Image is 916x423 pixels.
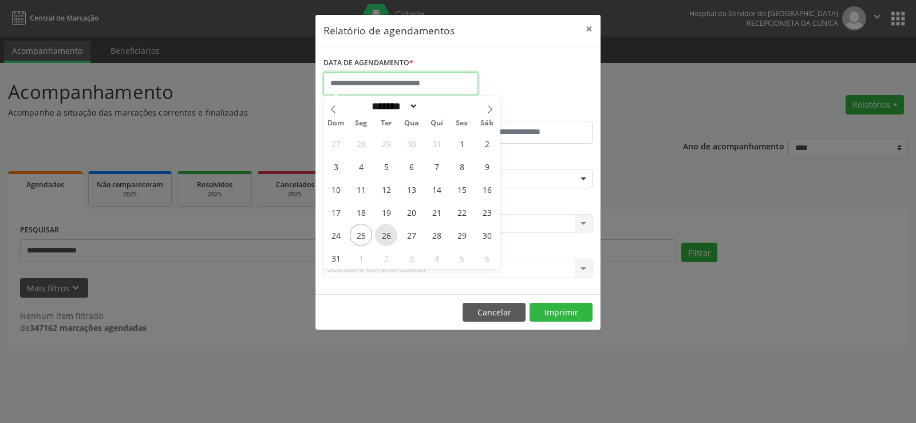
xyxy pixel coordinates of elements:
span: Dom [323,120,349,127]
span: Agosto 20, 2025 [400,201,423,223]
span: Agosto 26, 2025 [375,224,397,246]
input: Year [418,100,456,112]
button: Close [578,15,601,43]
span: Setembro 1, 2025 [350,247,372,269]
span: Setembro 2, 2025 [375,247,397,269]
label: ATÉ [461,103,593,121]
label: DATA DE AGENDAMENTO [323,54,413,72]
span: Agosto 6, 2025 [400,155,423,177]
span: Sex [449,120,475,127]
span: Setembro 3, 2025 [400,247,423,269]
span: Agosto 19, 2025 [375,201,397,223]
span: Setembro 6, 2025 [476,247,498,269]
span: Julho 29, 2025 [375,132,397,155]
button: Cancelar [463,303,526,322]
span: Agosto 15, 2025 [451,178,473,200]
span: Agosto 8, 2025 [451,155,473,177]
span: Agosto 16, 2025 [476,178,498,200]
span: Agosto 23, 2025 [476,201,498,223]
span: Julho 31, 2025 [425,132,448,155]
span: Seg [349,120,374,127]
span: Agosto 1, 2025 [451,132,473,155]
span: Agosto 14, 2025 [425,178,448,200]
span: Julho 30, 2025 [400,132,423,155]
span: Setembro 4, 2025 [425,247,448,269]
span: Agosto 31, 2025 [325,247,347,269]
h5: Relatório de agendamentos [323,23,455,38]
span: Agosto 9, 2025 [476,155,498,177]
span: Julho 27, 2025 [325,132,347,155]
span: Agosto 17, 2025 [325,201,347,223]
span: Agosto 22, 2025 [451,201,473,223]
span: Agosto 18, 2025 [350,201,372,223]
span: Agosto 10, 2025 [325,178,347,200]
span: Qui [424,120,449,127]
span: Agosto 13, 2025 [400,178,423,200]
span: Agosto 29, 2025 [451,224,473,246]
span: Ter [374,120,399,127]
span: Agosto 12, 2025 [375,178,397,200]
span: Qua [399,120,424,127]
span: Agosto 11, 2025 [350,178,372,200]
button: Imprimir [530,303,593,322]
select: Month [368,100,418,112]
span: Agosto 27, 2025 [400,224,423,246]
span: Agosto 4, 2025 [350,155,372,177]
span: Agosto 25, 2025 [350,224,372,246]
span: Agosto 3, 2025 [325,155,347,177]
span: Agosto 28, 2025 [425,224,448,246]
span: Julho 28, 2025 [350,132,372,155]
span: Agosto 30, 2025 [476,224,498,246]
span: Agosto 5, 2025 [375,155,397,177]
span: Agosto 24, 2025 [325,224,347,246]
span: Setembro 5, 2025 [451,247,473,269]
span: Agosto 2, 2025 [476,132,498,155]
span: Agosto 21, 2025 [425,201,448,223]
span: Agosto 7, 2025 [425,155,448,177]
span: Sáb [475,120,500,127]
